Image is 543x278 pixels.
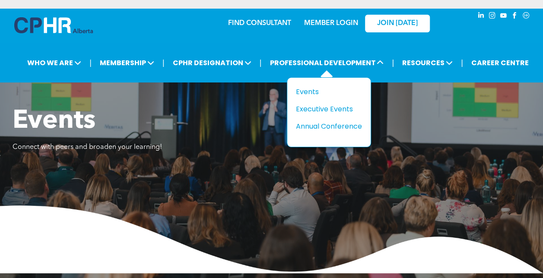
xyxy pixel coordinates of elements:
[14,17,93,33] img: A blue and white logo for cp alberta
[162,54,165,72] li: |
[392,54,394,72] li: |
[521,11,531,22] a: Social network
[25,55,84,71] span: WHO WE ARE
[13,144,162,151] span: Connect with peers and broaden your learning!
[260,54,262,72] li: |
[377,19,418,28] span: JOIN [DATE]
[296,86,362,97] a: Events
[499,11,508,22] a: youtube
[400,55,455,71] span: RESOURCES
[267,55,386,71] span: PROFESSIONAL DEVELOPMENT
[461,54,463,72] li: |
[296,86,356,97] div: Events
[296,121,356,132] div: Annual Conference
[296,104,362,114] a: Executive Events
[296,104,356,114] div: Executive Events
[170,55,254,71] span: CPHR DESIGNATION
[476,11,486,22] a: linkedin
[228,20,291,27] a: FIND CONSULTANT
[510,11,520,22] a: facebook
[488,11,497,22] a: instagram
[469,55,531,71] a: CAREER CENTRE
[89,54,92,72] li: |
[304,20,358,27] a: MEMBER LOGIN
[296,121,362,132] a: Annual Conference
[97,55,157,71] span: MEMBERSHIP
[13,108,95,134] span: Events
[365,15,430,32] a: JOIN [DATE]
